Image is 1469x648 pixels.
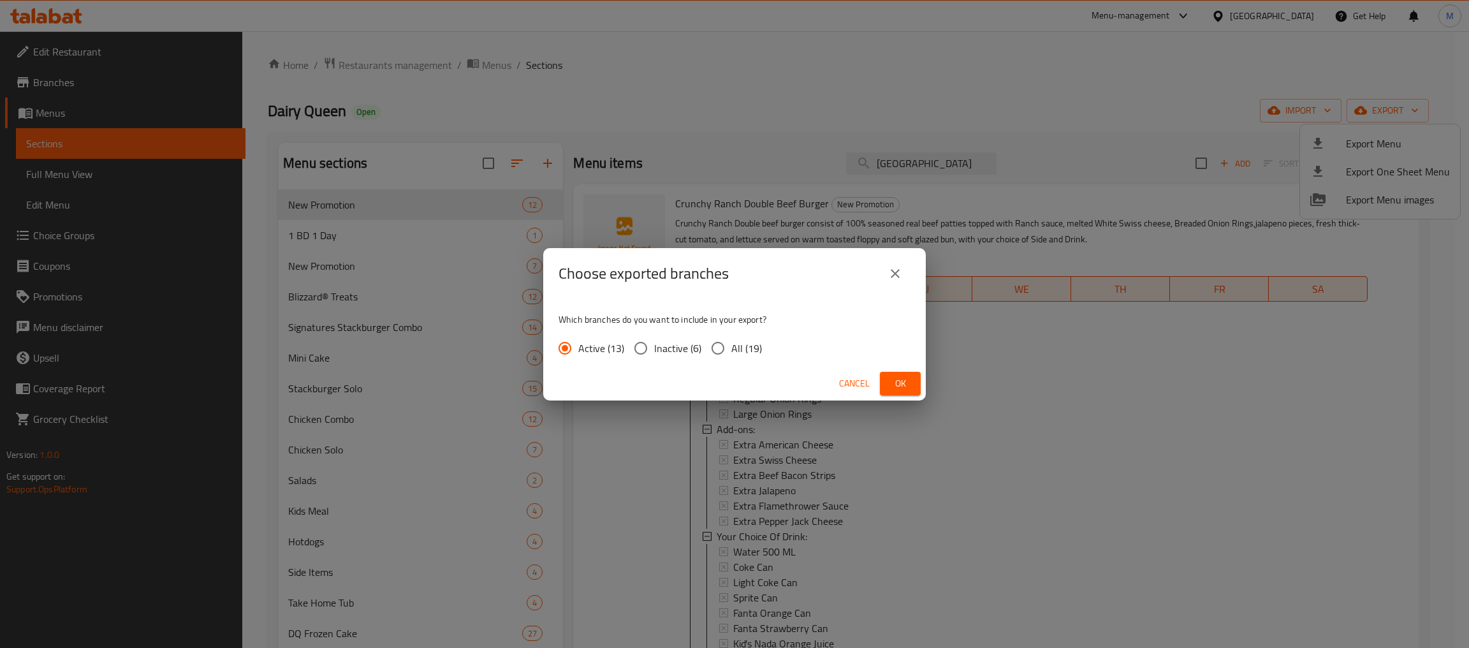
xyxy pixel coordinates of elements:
h2: Choose exported branches [559,263,729,284]
p: Which branches do you want to include in your export? [559,313,910,326]
span: Ok [890,376,910,392]
span: Cancel [839,376,870,392]
button: Cancel [834,372,875,395]
span: Inactive (6) [654,341,701,356]
span: All (19) [731,341,762,356]
button: close [880,258,910,289]
span: Active (13) [578,341,624,356]
button: Ok [880,372,921,395]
